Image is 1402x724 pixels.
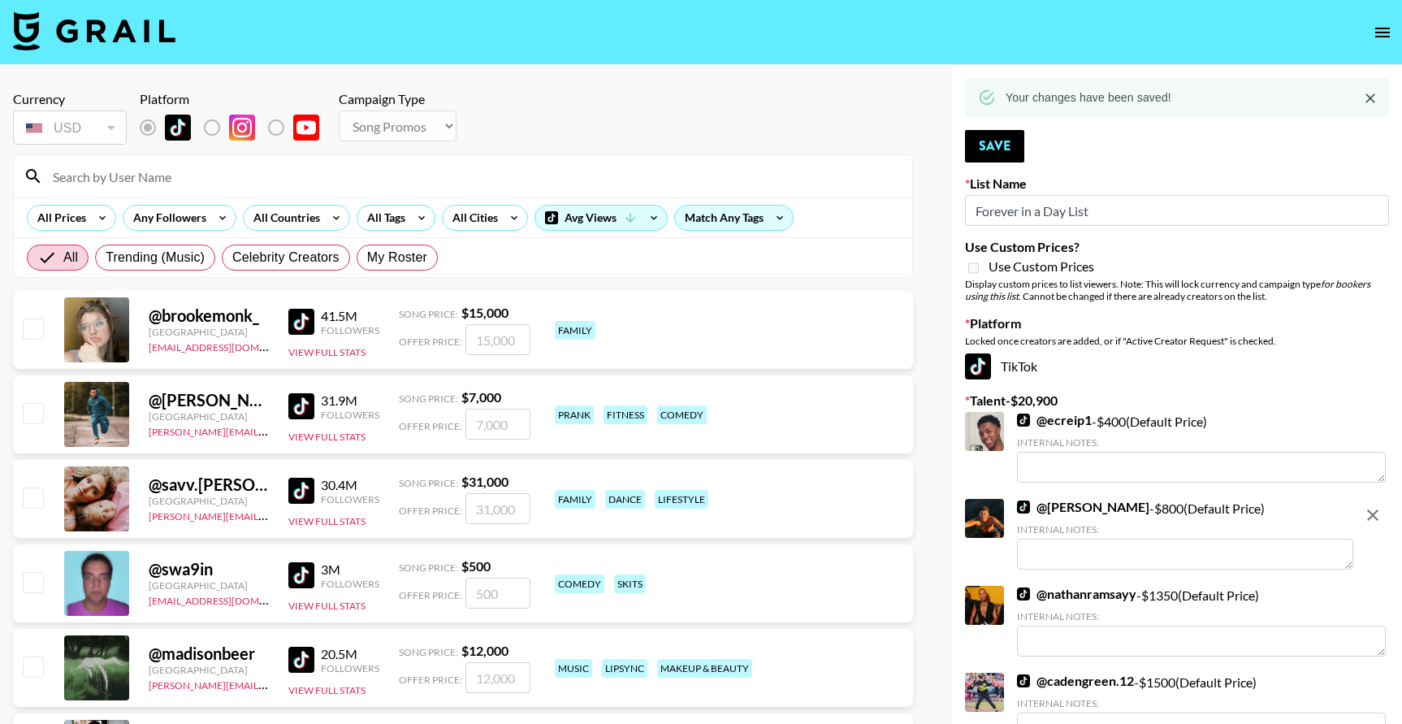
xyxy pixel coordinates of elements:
div: Match Any Tags [675,206,793,230]
span: Offer Price: [399,589,462,601]
strong: $ 7,000 [461,389,501,405]
div: 3M [321,561,379,578]
div: [GEOGRAPHIC_DATA] [149,326,269,338]
img: TikTok [288,309,314,335]
span: My Roster [367,248,427,267]
div: 41.5M [321,308,379,324]
img: TikTok [1017,414,1030,427]
div: Followers [321,409,379,421]
span: Offer Price: [399,420,462,432]
a: @ecreip1 [1017,412,1092,428]
div: lifestyle [655,490,708,509]
div: Internal Notes: [1017,523,1353,535]
div: family [555,321,595,340]
span: Trending (Music) [106,248,205,267]
div: Internal Notes: [1017,697,1386,709]
strong: $ 31,000 [461,474,508,489]
div: 20.5M [321,646,379,662]
button: View Full Stats [288,346,366,358]
img: TikTok [288,647,314,673]
a: [PERSON_NAME][EMAIL_ADDRESS][DOMAIN_NAME] [149,423,389,438]
img: TikTok [1017,674,1030,687]
input: 15,000 [465,324,530,355]
strong: $ 500 [461,558,491,574]
div: @ [PERSON_NAME].[PERSON_NAME] [149,390,269,410]
img: TikTok [1017,587,1030,600]
label: Talent - $ 20,900 [965,392,1389,409]
button: View Full Stats [288,600,366,612]
div: comedy [555,574,604,593]
button: remove [1357,499,1389,531]
div: Currency [13,91,127,107]
div: List locked to TikTok. [140,111,332,145]
div: music [555,659,592,678]
div: Followers [321,324,379,336]
div: @ brookemonk_ [149,306,269,326]
em: for bookers using this list [965,278,1370,302]
div: Remove selected talent to change your currency [13,107,127,148]
div: comedy [657,405,707,424]
div: TikTok [965,353,1389,379]
a: @[PERSON_NAME] [1017,499,1149,515]
label: Use Custom Prices? [965,239,1389,255]
a: [PERSON_NAME][EMAIL_ADDRESS][DOMAIN_NAME] [149,507,389,522]
div: 30.4M [321,477,379,493]
div: family [555,490,595,509]
img: YouTube [293,115,319,141]
div: Followers [321,662,379,674]
input: 500 [465,578,530,609]
span: Offer Price: [399,505,462,517]
div: [GEOGRAPHIC_DATA] [149,495,269,507]
button: View Full Stats [288,684,366,696]
div: Any Followers [123,206,210,230]
span: Song Price: [399,646,458,658]
div: Your changes have been saved! [1006,83,1171,112]
div: [GEOGRAPHIC_DATA] [149,664,269,676]
div: [GEOGRAPHIC_DATA] [149,410,269,423]
a: @nathanramsayy [1017,586,1136,602]
button: View Full Stats [288,431,366,443]
a: @cadengreen.12 [1017,673,1134,689]
img: TikTok [165,115,191,141]
span: Use Custom Prices [989,258,1094,275]
span: Celebrity Creators [232,248,340,267]
div: [GEOGRAPHIC_DATA] [149,579,269,592]
div: Display custom prices to list viewers. Note: This will lock currency and campaign type . Cannot b... [965,278,1389,302]
div: @ swa9in [149,559,269,579]
label: List Name [965,176,1389,192]
div: dance [605,490,645,509]
img: TikTok [288,478,314,504]
div: Internal Notes: [1017,436,1386,449]
div: makeup & beauty [657,659,752,678]
strong: $ 15,000 [461,305,508,320]
span: Song Price: [399,392,458,405]
span: Song Price: [399,308,458,320]
button: open drawer [1366,16,1399,49]
div: Followers [321,493,379,505]
img: TikTok [1017,501,1030,514]
div: fitness [604,405,647,424]
div: prank [555,405,594,424]
div: Locked once creators are added, or if "Active Creator Request" is checked. [965,335,1389,347]
input: 12,000 [465,662,530,693]
input: Search by User Name [43,163,902,189]
span: Offer Price: [399,674,462,686]
div: - $ 1350 (Default Price) [1017,586,1386,657]
button: Close [1358,86,1383,111]
div: Avg Views [535,206,667,230]
img: TikTok [288,562,314,588]
div: Internal Notes: [1017,610,1386,622]
a: [EMAIL_ADDRESS][DOMAIN_NAME] [149,338,312,353]
strong: $ 12,000 [461,643,508,658]
div: lipsync [602,659,647,678]
img: Instagram [229,115,255,141]
button: View Full Stats [288,515,366,527]
img: TikTok [288,393,314,419]
button: Save [965,130,1024,163]
div: - $ 800 (Default Price) [1017,499,1353,570]
div: 31.9M [321,392,379,409]
img: TikTok [965,353,991,379]
input: 7,000 [465,409,530,440]
div: All Tags [357,206,409,230]
div: Platform [140,91,332,107]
